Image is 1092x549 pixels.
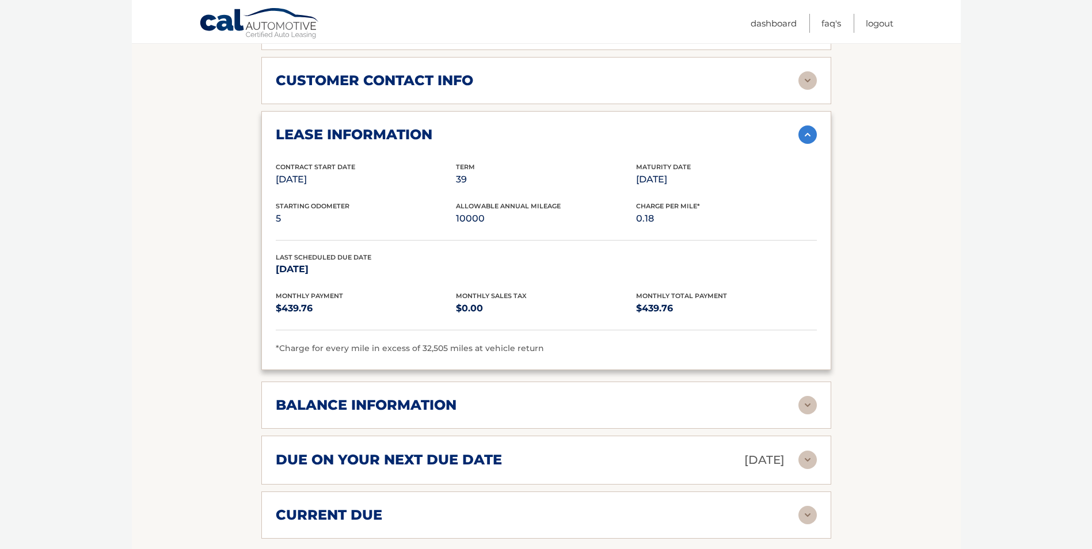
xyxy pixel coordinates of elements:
[636,202,700,210] span: Charge Per Mile*
[866,14,893,33] a: Logout
[636,163,691,171] span: Maturity Date
[276,261,456,277] p: [DATE]
[276,202,349,210] span: Starting Odometer
[276,253,371,261] span: Last Scheduled Due Date
[199,7,320,41] a: Cal Automotive
[636,171,816,188] p: [DATE]
[276,72,473,89] h2: customer contact info
[636,211,816,227] p: 0.18
[751,14,797,33] a: Dashboard
[456,211,636,227] p: 10000
[276,163,355,171] span: Contract Start Date
[276,396,456,414] h2: balance information
[276,292,343,300] span: Monthly Payment
[456,202,561,210] span: Allowable Annual Mileage
[456,171,636,188] p: 39
[798,506,817,524] img: accordion-rest.svg
[456,300,636,317] p: $0.00
[798,71,817,90] img: accordion-rest.svg
[821,14,841,33] a: FAQ's
[456,163,475,171] span: Term
[744,450,785,470] p: [DATE]
[276,300,456,317] p: $439.76
[636,300,816,317] p: $439.76
[276,451,502,468] h2: due on your next due date
[798,125,817,144] img: accordion-active.svg
[456,292,527,300] span: Monthly Sales Tax
[276,171,456,188] p: [DATE]
[798,451,817,469] img: accordion-rest.svg
[636,292,727,300] span: Monthly Total Payment
[276,211,456,227] p: 5
[276,343,544,353] span: *Charge for every mile in excess of 32,505 miles at vehicle return
[276,126,432,143] h2: lease information
[798,396,817,414] img: accordion-rest.svg
[276,506,382,524] h2: current due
